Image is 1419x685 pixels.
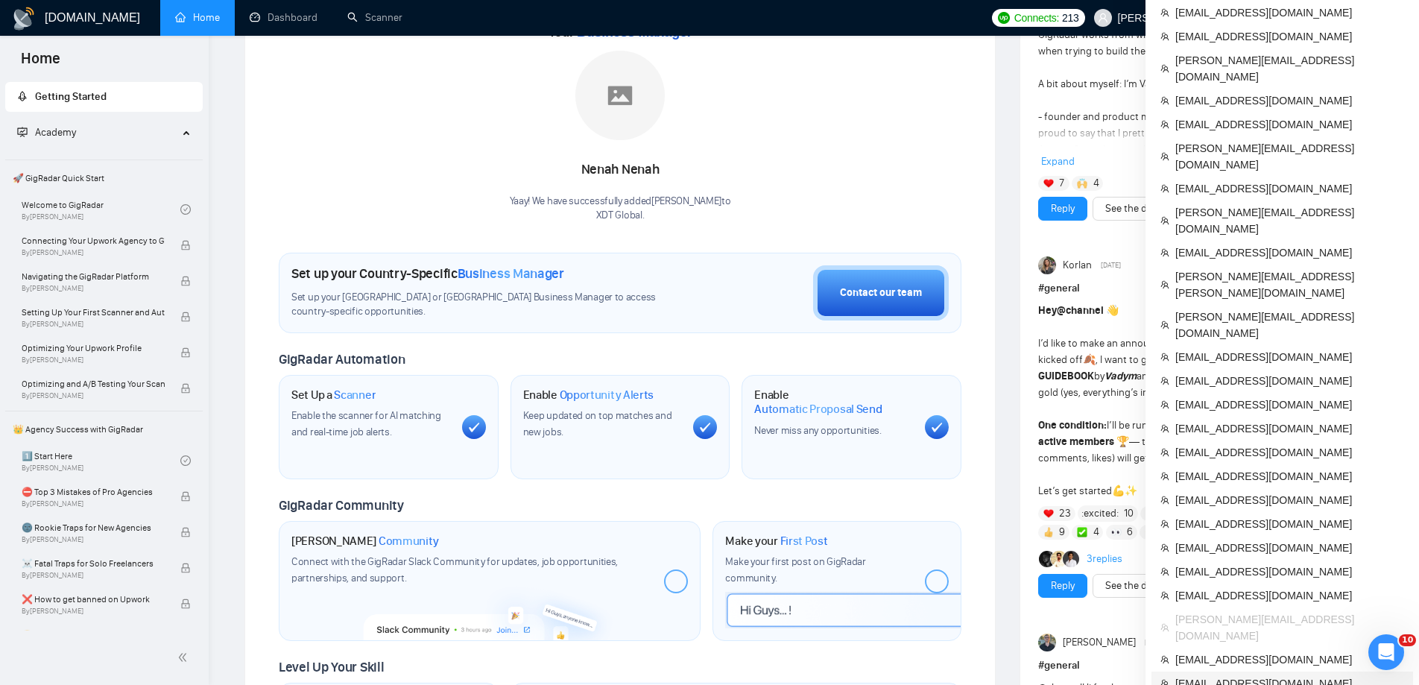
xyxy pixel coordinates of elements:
[1057,304,1104,317] span: @channel
[1175,516,1404,532] span: [EMAIL_ADDRESS][DOMAIN_NAME]
[180,383,191,394] span: lock
[1038,280,1365,297] h1: # general
[291,388,376,403] h1: Set Up a
[1175,444,1404,461] span: [EMAIL_ADDRESS][DOMAIN_NAME]
[1111,527,1122,537] img: 👀
[22,556,165,571] span: ☠️ Fatal Traps for Solo Freelancers
[1160,520,1169,528] span: team
[1038,657,1365,674] h1: # general
[1175,651,1404,668] span: [EMAIL_ADDRESS][DOMAIN_NAME]
[1043,527,1054,537] img: 👍
[1063,634,1136,651] span: [PERSON_NAME]
[1083,353,1096,366] span: 🍂
[1051,551,1067,567] img: Zain
[1160,184,1169,193] span: team
[22,607,165,616] span: By [PERSON_NAME]
[1101,259,1121,272] span: [DATE]
[1098,13,1108,23] span: user
[1038,256,1056,274] img: Korlan
[1175,373,1404,389] span: [EMAIL_ADDRESS][DOMAIN_NAME]
[364,580,616,640] img: slackcommunity-bg.png
[1160,376,1169,385] span: team
[1014,10,1059,26] span: Connects:
[1160,248,1169,257] span: team
[1093,197,1183,221] button: See the details
[175,11,220,24] a: homeHome
[180,276,191,286] span: lock
[1043,178,1054,189] img: ❤️
[180,527,191,537] span: lock
[577,25,692,40] span: Business Manager
[1175,540,1404,556] span: [EMAIL_ADDRESS][DOMAIN_NAME]
[334,388,376,403] span: Scanner
[1160,400,1169,409] span: team
[180,312,191,322] span: lock
[998,12,1010,24] img: upwork-logo.png
[1175,468,1404,484] span: [EMAIL_ADDRESS][DOMAIN_NAME]
[1175,587,1404,604] span: [EMAIL_ADDRESS][DOMAIN_NAME]
[510,209,731,223] p: XDT Global .
[22,535,165,544] span: By [PERSON_NAME]
[1160,32,1169,41] span: team
[22,269,165,284] span: Navigating the GigRadar Platform
[510,195,731,223] div: Yaay! We have successfully added [PERSON_NAME] to
[1160,216,1169,225] span: team
[1038,304,1104,317] strong: Hey
[1105,578,1171,594] a: See the details
[1160,543,1169,552] span: team
[1175,564,1404,580] span: [EMAIL_ADDRESS][DOMAIN_NAME]
[725,555,865,584] span: Make your first post on GigRadar community.
[1160,655,1169,664] span: team
[549,24,692,40] span: Your
[1041,155,1075,168] span: Expand
[1175,28,1404,45] span: [EMAIL_ADDRESS][DOMAIN_NAME]
[1160,321,1169,329] span: team
[9,48,72,79] span: Home
[22,376,165,391] span: Optimizing and A/B Testing Your Scanner for Better Results
[1175,492,1404,508] span: [EMAIL_ADDRESS][DOMAIN_NAME]
[180,599,191,609] span: lock
[1160,448,1169,457] span: team
[840,285,922,301] div: Contact our team
[22,499,165,508] span: By [PERSON_NAME]
[754,424,881,437] span: Never miss any opportunities.
[22,571,165,580] span: By [PERSON_NAME]
[1175,397,1404,413] span: [EMAIL_ADDRESS][DOMAIN_NAME]
[1112,484,1125,497] span: 💪
[180,491,191,502] span: lock
[1093,574,1183,598] button: See the details
[17,127,28,137] span: fund-projection-screen
[177,650,192,665] span: double-left
[1093,525,1099,540] span: 4
[22,305,165,320] span: Setting Up Your First Scanner and Auto-Bidder
[523,409,672,438] span: Keep updated on top matches and new jobs.
[5,82,203,112] li: Getting Started
[250,11,317,24] a: dashboardDashboard
[1160,64,1169,73] span: team
[1175,611,1404,644] span: [PERSON_NAME][EMAIL_ADDRESS][DOMAIN_NAME]
[1160,424,1169,433] span: team
[1081,505,1119,522] span: :excited:
[1038,419,1107,432] strong: One condition:
[291,409,441,438] span: Enable the scanner for AI matching and real-time job alerts.
[22,484,165,499] span: ⛔ Top 3 Mistakes of Pro Agencies
[22,444,180,477] a: 1️⃣ Start HereBy[PERSON_NAME]
[279,659,384,675] span: Level Up Your Skill
[180,563,191,573] span: lock
[22,592,165,607] span: ❌ How to get banned on Upwork
[291,555,618,584] span: Connect with the GigRadar Slack Community for updates, job opportunities, partnerships, and support.
[1127,525,1133,540] span: 6
[1077,178,1087,189] img: 🙌
[1059,525,1065,540] span: 9
[1175,420,1404,437] span: [EMAIL_ADDRESS][DOMAIN_NAME]
[7,163,201,193] span: 🚀 GigRadar Quick Start
[1160,353,1169,362] span: team
[1175,309,1404,341] span: [PERSON_NAME][EMAIL_ADDRESS][DOMAIN_NAME]
[1077,527,1087,537] img: ✅
[1051,201,1075,217] a: Reply
[725,534,827,549] h1: Make your
[523,388,654,403] h1: Enable
[1160,567,1169,576] span: team
[180,204,191,215] span: check-circle
[458,265,564,282] span: Business Manager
